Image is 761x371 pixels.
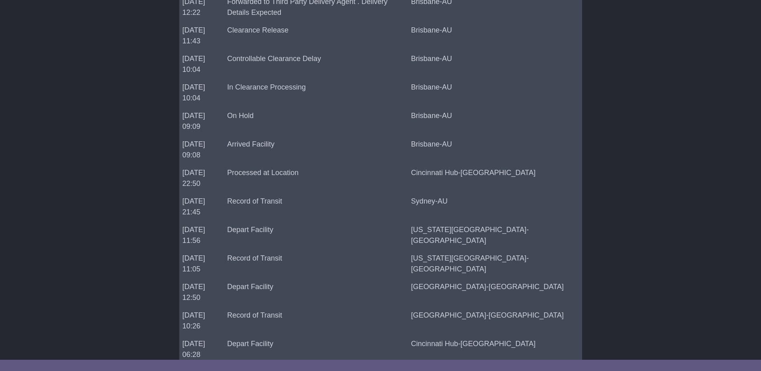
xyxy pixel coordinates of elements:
[224,307,408,335] td: Record of Transit
[179,335,224,364] td: [DATE] 06:28
[408,193,582,221] td: Sydney-AU
[224,250,408,278] td: Record of Transit
[224,22,408,50] td: Clearance Release
[408,107,582,136] td: Brisbane-AU
[179,50,224,79] td: [DATE] 10:04
[179,250,224,278] td: [DATE] 11:05
[179,193,224,221] td: [DATE] 21:45
[408,335,582,364] td: Cincinnati Hub-[GEOGRAPHIC_DATA]
[224,136,408,164] td: Arrived Facility
[408,221,582,250] td: [US_STATE][GEOGRAPHIC_DATA]-[GEOGRAPHIC_DATA]
[408,278,582,307] td: [GEOGRAPHIC_DATA]-[GEOGRAPHIC_DATA]
[224,335,408,364] td: Depart Facility
[179,22,224,50] td: [DATE] 11:43
[224,221,408,250] td: Depart Facility
[408,250,582,278] td: [US_STATE][GEOGRAPHIC_DATA]-[GEOGRAPHIC_DATA]
[179,307,224,335] td: [DATE] 10:26
[179,278,224,307] td: [DATE] 12:50
[179,164,224,193] td: [DATE] 22:50
[224,193,408,221] td: Record of Transit
[179,79,224,107] td: [DATE] 10:04
[408,22,582,50] td: Brisbane-AU
[179,136,224,164] td: [DATE] 09:08
[224,79,408,107] td: In Clearance Processing
[408,50,582,79] td: Brisbane-AU
[408,136,582,164] td: Brisbane-AU
[224,164,408,193] td: Processed at Location
[408,307,582,335] td: [GEOGRAPHIC_DATA]-[GEOGRAPHIC_DATA]
[408,79,582,107] td: Brisbane-AU
[408,164,582,193] td: Cincinnati Hub-[GEOGRAPHIC_DATA]
[224,50,408,79] td: Controllable Clearance Delay
[224,107,408,136] td: On Hold
[224,278,408,307] td: Depart Facility
[179,107,224,136] td: [DATE] 09:09
[179,221,224,250] td: [DATE] 11:56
